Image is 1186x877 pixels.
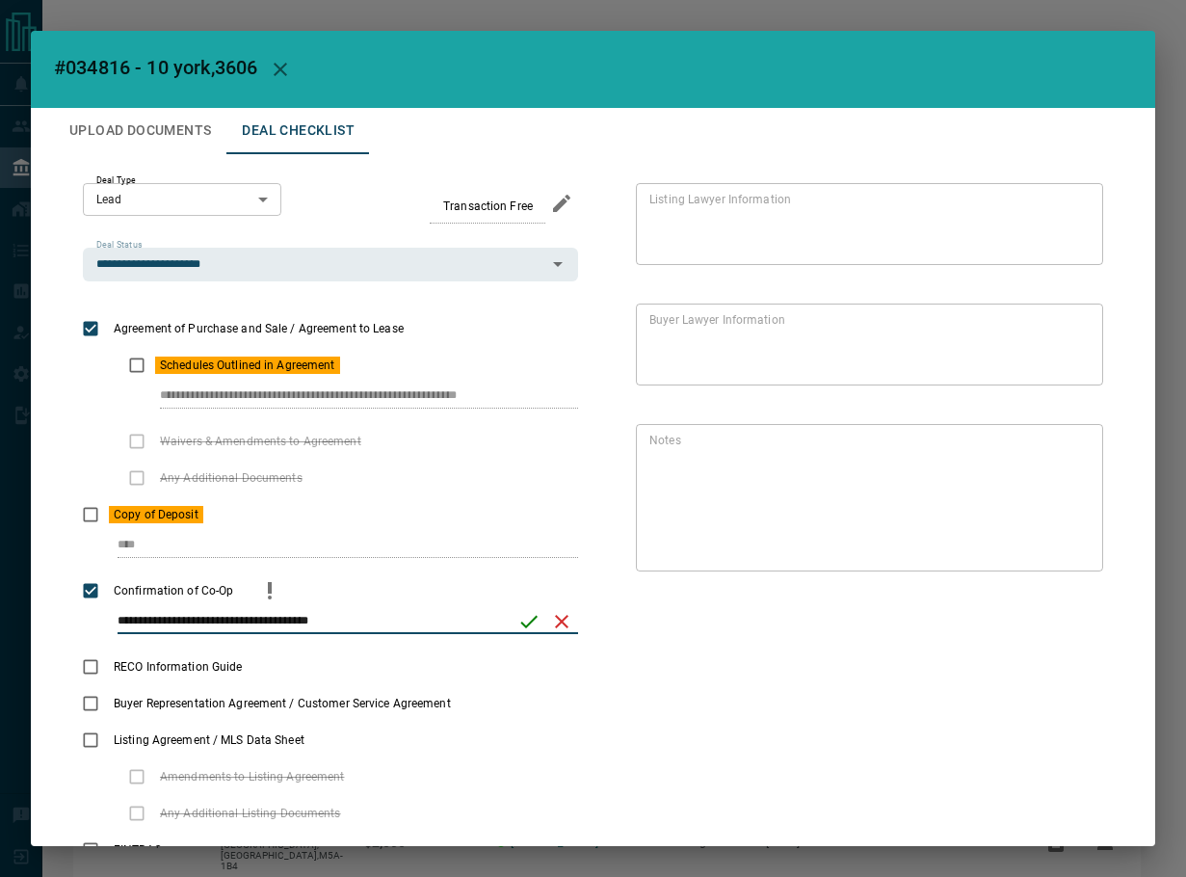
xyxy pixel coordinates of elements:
[155,469,307,487] span: Any Additional Documents
[649,433,1082,564] textarea: text field
[109,506,203,523] span: Copy of Deposit
[649,312,1082,378] textarea: text field
[155,357,340,374] span: Schedules Outlined in Agreement
[109,731,309,749] span: Listing Agreement / MLS Data Sheet
[54,108,226,154] button: Upload Documents
[96,174,136,187] label: Deal Type
[118,533,538,558] input: checklist input
[545,605,578,638] button: cancel
[544,251,571,278] button: Open
[83,183,281,216] div: Lead
[109,320,409,337] span: Agreement of Purchase and Sale / Agreement to Lease
[253,572,286,609] button: priority
[513,605,545,638] button: save
[109,582,238,599] span: Confirmation of Co-Op
[160,384,538,409] input: checklist input
[649,192,1082,257] textarea: text field
[155,805,346,822] span: Any Additional Listing Documents
[96,239,142,252] label: Deal Status
[545,187,578,220] button: edit
[118,609,505,634] input: checklist input
[226,108,370,154] button: Deal Checklist
[109,841,167,859] span: FINTRAC
[109,658,247,676] span: RECO Information Guide
[109,695,456,712] span: Buyer Representation Agreement / Customer Service Agreement
[155,768,350,785] span: Amendments to Listing Agreement
[54,56,257,79] span: #034816 - 10 york,3606
[155,433,366,450] span: Waivers & Amendments to Agreement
